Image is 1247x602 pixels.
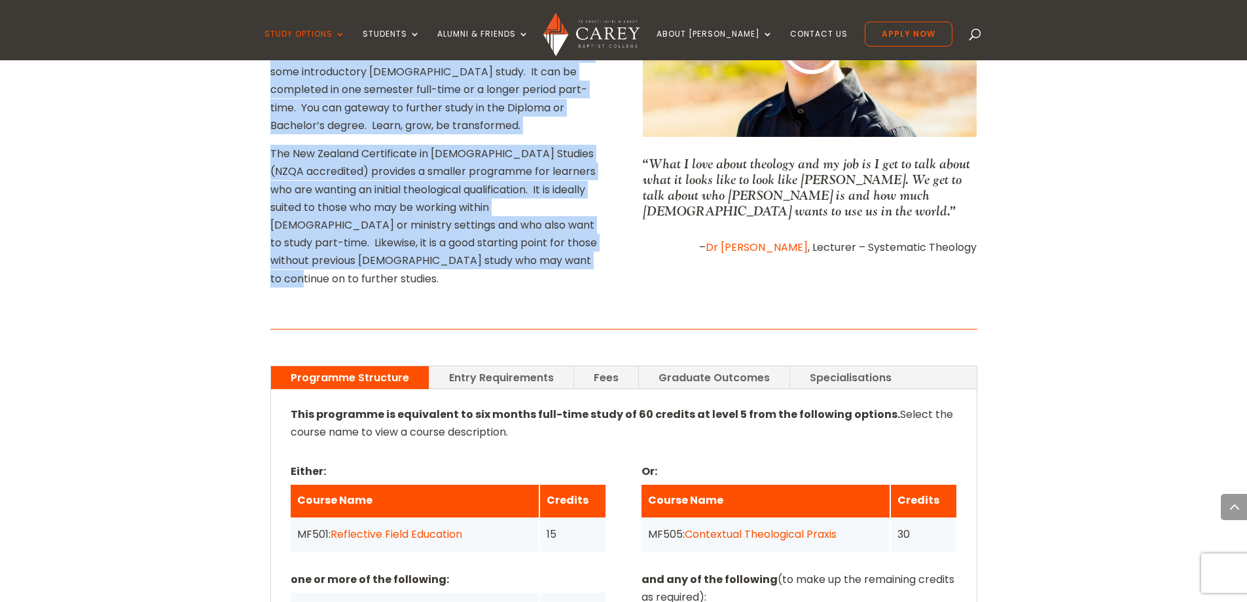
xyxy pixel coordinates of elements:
[271,366,429,389] a: Programme Structure
[642,572,778,587] strong: and any of the following
[291,572,449,587] strong: one or more of the following:
[270,28,604,145] p: This programme is the perfect starting point if you are wanting to augment your [DEMOGRAPHIC_DATA...
[897,491,950,509] div: Credits
[648,525,883,543] div: MF505:
[897,525,950,543] div: 30
[706,240,808,255] a: Dr [PERSON_NAME]
[790,29,848,60] a: Contact Us
[574,366,638,389] a: Fees
[270,145,604,288] p: The New Zealand Certificate in [DEMOGRAPHIC_DATA] Studies (NZQA accredited) provides a smaller pr...
[291,462,605,480] p: Either:
[643,238,977,256] p: – , Lecturer – Systematic Theology
[657,29,773,60] a: About [PERSON_NAME]
[643,156,977,219] p: “What I love about theology and my job is I get to talk about what it looks like to look like [PE...
[790,366,911,389] a: Specialisations
[642,462,956,480] p: Or:
[547,525,599,543] div: 15
[865,22,952,47] a: Apply Now
[648,491,883,509] div: Course Name
[429,366,573,389] a: Entry Requirements
[291,407,953,440] span: Select the course name to view a course description.
[547,491,599,509] div: Credits
[264,29,346,60] a: Study Options
[685,527,837,542] a: Contextual Theological Praxis
[297,491,532,509] div: Course Name
[297,525,532,543] div: MF501:
[437,29,529,60] a: Alumni & Friends
[543,12,640,56] img: Carey Baptist College
[331,527,462,542] a: Reflective Field Education
[363,29,420,60] a: Students
[639,366,789,389] a: Graduate Outcomes
[291,407,900,422] strong: This programme is equivalent to six months full-time study of 60 credits at level 5 from the foll...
